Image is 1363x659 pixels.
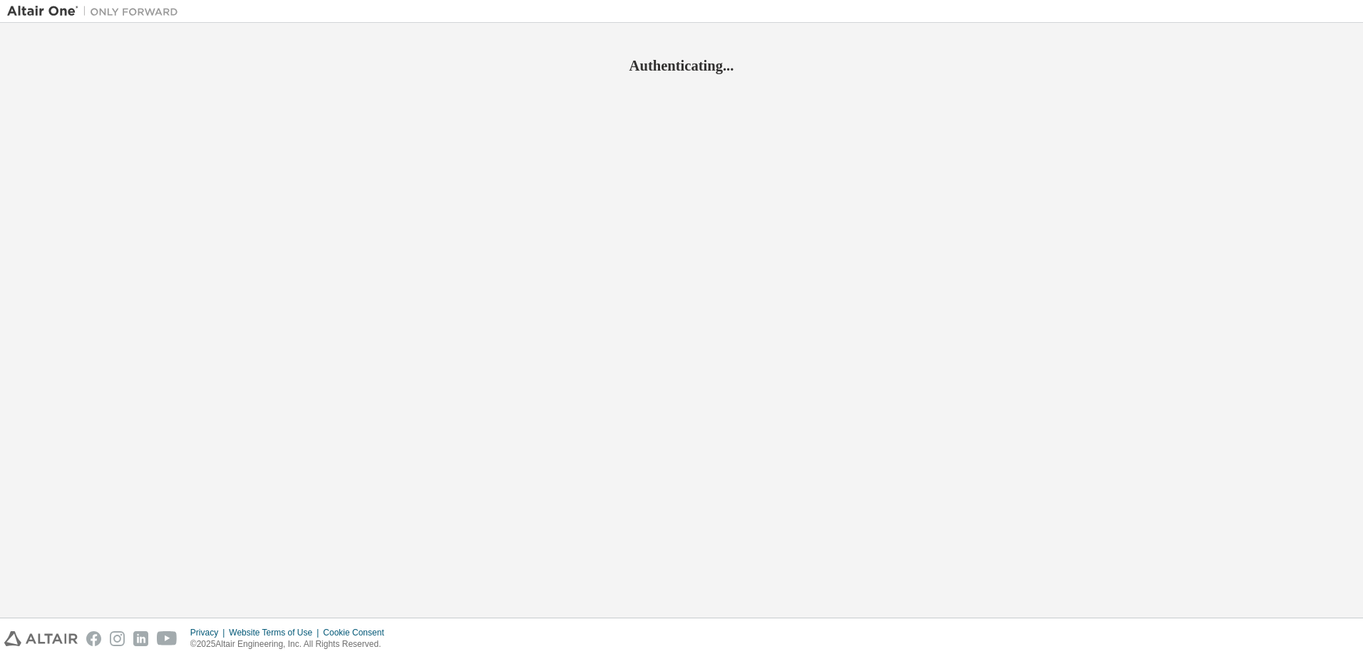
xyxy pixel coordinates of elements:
div: Cookie Consent [323,627,392,638]
img: Altair One [7,4,185,19]
img: youtube.svg [157,631,178,646]
div: Website Terms of Use [229,627,323,638]
div: Privacy [190,627,229,638]
img: instagram.svg [110,631,125,646]
img: altair_logo.svg [4,631,78,646]
p: © 2025 Altair Engineering, Inc. All Rights Reserved. [190,638,393,650]
img: linkedin.svg [133,631,148,646]
h2: Authenticating... [7,56,1356,75]
img: facebook.svg [86,631,101,646]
